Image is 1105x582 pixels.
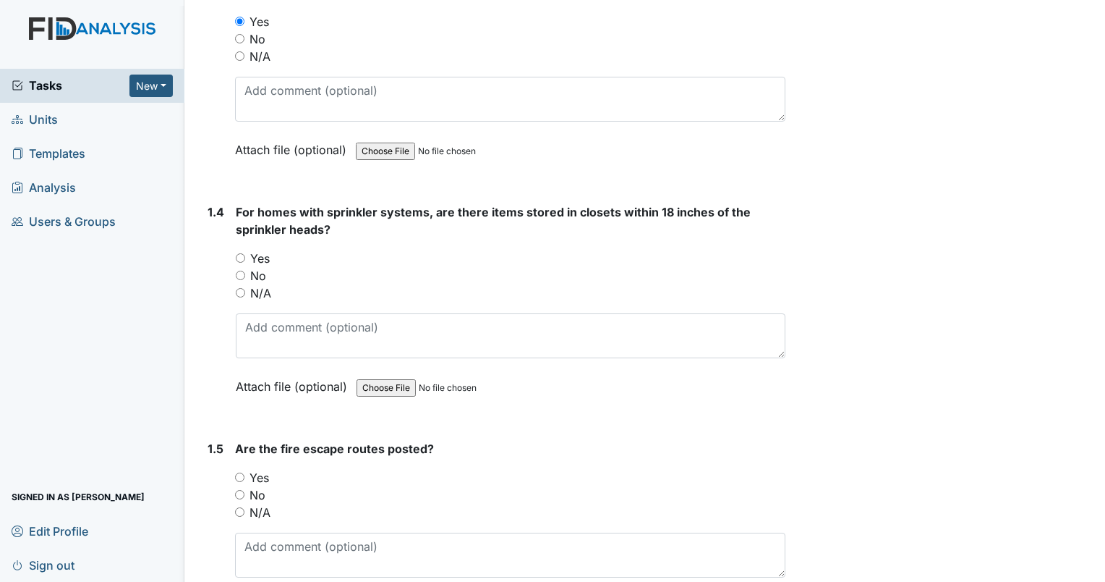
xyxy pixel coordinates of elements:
input: N/A [236,288,245,298]
button: New [129,75,173,97]
label: No [249,30,265,48]
input: N/A [235,507,244,517]
span: Units [12,109,58,131]
label: 1.5 [208,440,223,457]
span: Analysis [12,177,76,199]
input: Yes [236,253,245,263]
span: Edit Profile [12,520,88,542]
label: Yes [249,469,269,486]
label: N/A [249,48,270,65]
input: No [235,34,244,43]
label: Yes [249,13,269,30]
label: Attach file (optional) [235,133,352,159]
span: Templates [12,143,85,165]
label: N/A [249,504,270,521]
input: No [236,271,245,280]
label: Yes [250,250,270,267]
label: No [249,486,265,504]
label: 1.4 [208,203,224,221]
label: N/A [250,284,271,302]
label: No [250,267,266,284]
input: Yes [235,473,244,482]
span: Signed in as [PERSON_NAME] [12,486,145,508]
span: Are the fire escape routes posted? [235,442,434,456]
input: No [235,490,244,499]
span: Sign out [12,554,74,576]
span: For homes with sprinkler systems, are there items stored in closets within 18 inches of the sprin... [236,205,751,237]
input: Yes [235,17,244,26]
input: N/A [235,51,244,61]
a: Tasks [12,77,129,94]
label: Attach file (optional) [236,370,353,395]
span: Users & Groups [12,211,116,233]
